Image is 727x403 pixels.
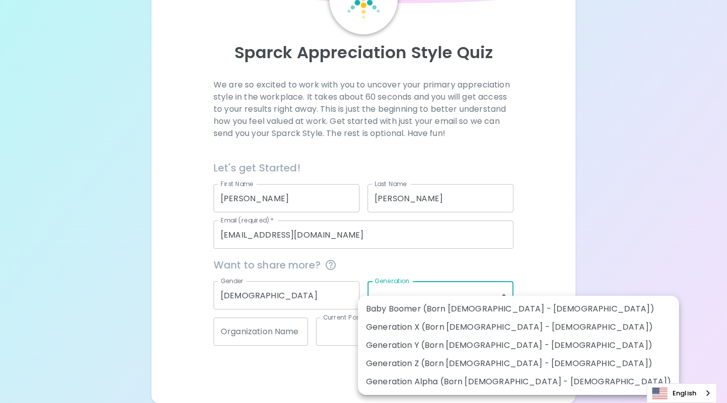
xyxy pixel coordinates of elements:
[358,373,679,391] li: Generation Alpha (Born [DEMOGRAPHIC_DATA] - [DEMOGRAPHIC_DATA])
[647,384,716,402] a: English
[358,336,679,354] li: Generation Y (Born [DEMOGRAPHIC_DATA] - [DEMOGRAPHIC_DATA])
[647,383,717,403] div: Language
[647,383,717,403] aside: Language selected: English
[358,318,679,336] li: Generation X (Born [DEMOGRAPHIC_DATA] - [DEMOGRAPHIC_DATA])
[358,300,679,318] li: Baby Boomer (Born [DEMOGRAPHIC_DATA] - [DEMOGRAPHIC_DATA])
[358,354,679,373] li: Generation Z (Born [DEMOGRAPHIC_DATA] - [DEMOGRAPHIC_DATA])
